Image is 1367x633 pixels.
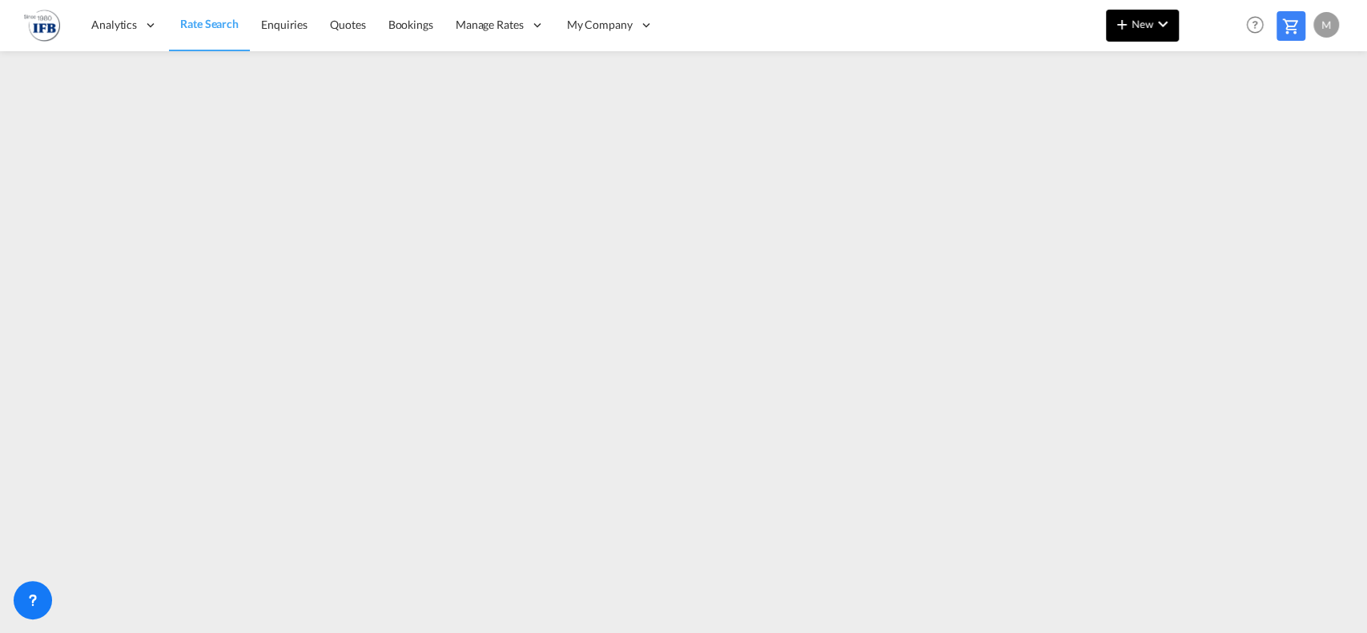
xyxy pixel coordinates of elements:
span: Quotes [330,18,365,31]
button: icon-plus 400-fgNewicon-chevron-down [1106,10,1179,42]
span: Bookings [388,18,433,31]
md-icon: icon-plus 400-fg [1112,14,1132,34]
span: Help [1241,11,1268,38]
span: My Company [567,17,633,33]
span: Manage Rates [456,17,524,33]
img: 2b726980256c11eeaa87296e05903fd5.png [24,7,60,43]
div: M [1313,12,1339,38]
span: Analytics [91,17,137,33]
div: Help [1241,11,1277,40]
span: Enquiries [261,18,308,31]
md-icon: icon-chevron-down [1153,14,1172,34]
span: Rate Search [180,17,239,30]
span: New [1112,18,1172,30]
